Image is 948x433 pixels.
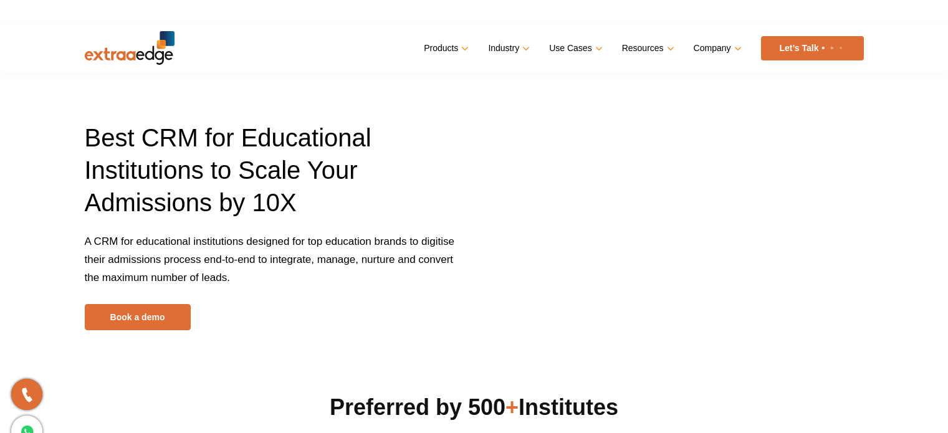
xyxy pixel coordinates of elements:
a: Industry [488,39,527,57]
p: A CRM for educational institutions designed for top education brands to digitise their admissions... [85,232,465,304]
a: Use Cases [549,39,600,57]
a: Resources [622,39,672,57]
a: Let’s Talk [761,36,864,60]
a: Products [424,39,466,57]
h2: Preferred by 500 Institutes [85,393,864,422]
a: Company [694,39,739,57]
h1: Best CRM for Educational Institutions to Scale Your Admissions by 10X [85,121,465,232]
a: Book a demo [85,304,191,330]
span: + [505,394,519,420]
